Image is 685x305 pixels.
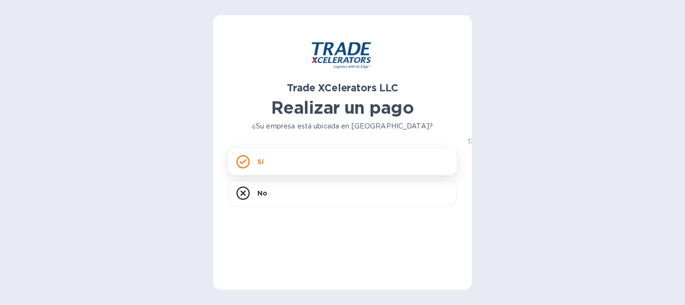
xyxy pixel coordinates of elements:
[257,189,267,197] font: No
[252,122,433,130] font: ¿Su empresa está ubicada en [GEOGRAPHIC_DATA]?
[271,97,414,118] font: Realizar un pago
[467,138,675,146] font: Toda la información de su cuenta permanecerá segura y oculta
[257,158,264,166] font: Sí
[287,82,398,94] font: Trade XCelerators LLC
